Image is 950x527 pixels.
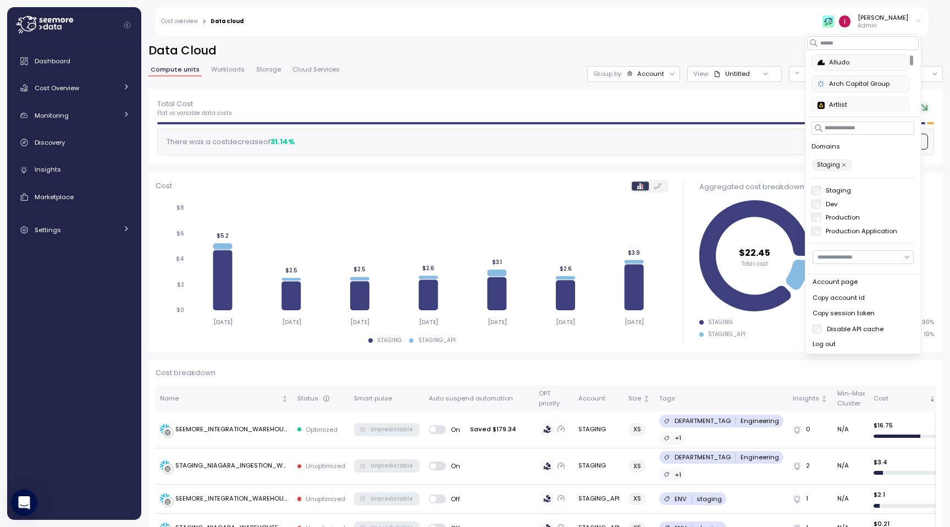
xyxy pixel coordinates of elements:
label: Dev [821,200,838,208]
div: Sorted descending [929,395,936,403]
div: SEEMORE_INTEGRATION_WAREHOUSE [175,494,289,504]
tspan: [DATE] [419,319,438,326]
p: $ 16.75 [874,421,936,430]
div: Copy account id [813,293,914,303]
div: SEEMORE_INTEGRATION_WAREHOUSE [175,425,289,435]
p: 90 % [920,319,934,326]
div: OPT priority [539,389,570,408]
p: Optimized [306,425,338,434]
p: +1 [675,470,681,479]
div: Not sorted [820,395,828,403]
th: InsightsNot sorted [788,386,832,411]
tspan: $2.6 [422,265,434,272]
td: N/A [833,411,869,448]
tspan: [DATE] [350,319,369,326]
span: Unpredictable [371,460,413,472]
p: Staging [817,161,840,169]
tspan: $8 [176,204,184,211]
div: Open Intercom Messenger [11,490,37,516]
button: Filter [789,66,852,82]
tspan: $2.6 [559,265,571,272]
td: N/A [833,485,869,514]
img: ACg8ocKLuhHFaZBJRg6H14Zm3JrTaqN1bnDy5ohLcNYWE-rfMITsOg=s96-c [839,15,850,27]
div: Auto suspend automation [429,394,530,404]
p: Admin [858,22,908,30]
tspan: $22.45 [739,246,771,259]
span: Compute units [151,67,200,73]
button: Unpredictable [354,492,419,506]
div: Account page [813,278,914,288]
tspan: [DATE] [281,319,301,326]
span: Cost Overview [35,84,79,92]
a: Monitoring [12,105,137,127]
p: Group by: [593,69,622,78]
tspan: $2 [177,281,184,288]
img: 68b85438e78823e8cb7db339.PNG [818,59,825,67]
tspan: [DATE] [556,319,575,326]
span: Dashboard [35,57,70,65]
a: Dashboard [12,50,137,72]
a: Marketplace [12,186,137,208]
span: On [446,462,461,470]
button: Unpredictable [354,459,419,473]
p: 10 % [920,331,934,338]
div: Size [628,394,641,404]
div: Cost [874,394,927,404]
div: STAGING_NIAGARA_INGESTION_WAREHOUSE [175,461,289,471]
div: Tags [659,394,783,404]
label: Domains [812,142,915,152]
span: Insights [35,165,61,174]
div: Account [578,394,620,404]
a: Cost overview [161,19,198,24]
div: 1 [793,494,829,504]
div: Min-Max Cluster [837,389,865,408]
tspan: [DATE] [487,319,506,326]
span: XS [633,424,641,435]
p: staging [697,495,722,503]
span: Marketplace [35,193,74,201]
p: Flat vs variable data costs [157,109,232,117]
div: STAGING [377,337,402,344]
tspan: $3.9 [628,249,640,256]
tspan: $3.1 [492,259,502,266]
div: Smart pulse [354,394,419,404]
p: ENV [675,495,687,503]
div: Saved $179.34 [466,420,521,439]
div: Artlist [818,100,904,110]
p: Unoptimized [306,495,345,503]
tspan: $2.5 [354,266,366,273]
tspan: $5.2 [217,232,229,239]
div: Status [297,394,345,404]
td: STAGING_API [574,485,624,514]
label: Disable API cache [822,325,884,333]
div: STAGING_API [708,331,745,338]
p: Engineering [741,453,779,462]
div: Aggregated cost breakdown [699,182,934,193]
p: View: [693,69,709,78]
th: CostSorted descending [869,386,941,411]
div: Alludo [818,58,904,68]
span: Storage [256,67,281,73]
p: Cost breakdown [156,367,936,378]
span: Cloud Services [292,67,340,73]
label: Staging [821,186,852,195]
p: $ 2.1 [874,490,936,499]
div: Log out [813,339,914,349]
div: Untitled [714,69,750,78]
span: Settings [35,226,61,234]
div: There was a cost decrease of [163,136,295,147]
span: Unpredictable [371,424,413,436]
div: Account [637,69,664,78]
div: STAGING_API [418,337,456,344]
button: Unpredictable [354,423,419,436]
button: Staging [840,161,848,169]
span: XS [633,460,641,472]
span: Monitoring [35,111,69,120]
img: 68790ce639d2d68da1992664.PNG [818,80,825,87]
span: Off [446,495,461,503]
div: Copy session token [813,309,914,319]
img: 65f98ecb31a39d60f1f315eb.PNG [822,15,834,27]
span: Unpredictable [371,493,413,505]
p: $ 3.4 [874,458,936,466]
th: NameNot sorted [156,386,293,411]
